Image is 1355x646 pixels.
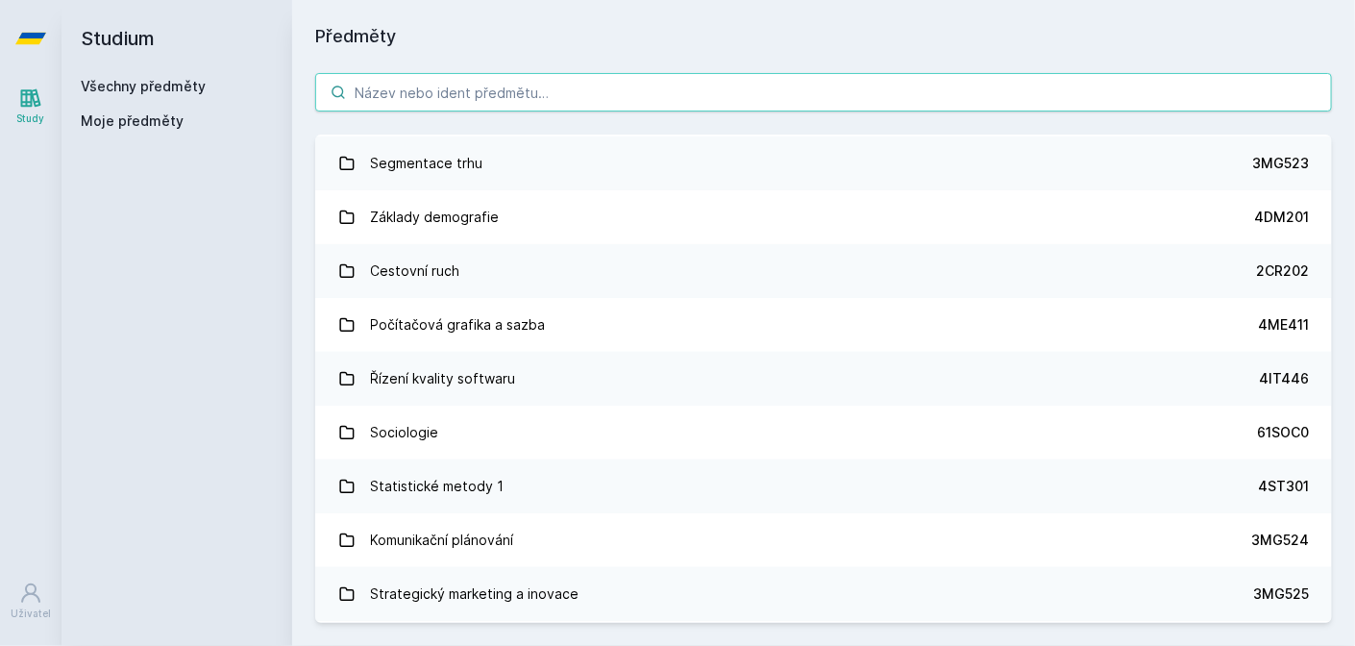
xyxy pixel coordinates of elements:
[371,306,546,344] div: Počítačová grafika a sazba
[371,360,516,398] div: Řízení kvality softwaru
[1253,584,1309,604] div: 3MG525
[1251,531,1309,550] div: 3MG524
[81,78,206,94] a: Všechny předměty
[1259,369,1309,388] div: 4IT446
[315,73,1332,112] input: Název nebo ident předmětu…
[315,406,1332,460] a: Sociologie 61SOC0
[315,137,1332,190] a: Segmentace trhu 3MG523
[371,575,579,613] div: Strategický marketing a inovace
[81,112,184,131] span: Moje předměty
[315,298,1332,352] a: Počítačová grafika a sazba 4ME411
[371,413,439,452] div: Sociologie
[1254,208,1309,227] div: 4DM201
[1257,423,1309,442] div: 61SOC0
[315,513,1332,567] a: Komunikační plánování 3MG524
[371,521,514,559] div: Komunikační plánování
[315,460,1332,513] a: Statistické metody 1 4ST301
[315,352,1332,406] a: Řízení kvality softwaru 4IT446
[315,23,1332,50] h1: Předměty
[1258,315,1309,335] div: 4ME411
[371,252,460,290] div: Cestovní ruch
[4,77,58,136] a: Study
[1252,154,1309,173] div: 3MG523
[1256,261,1309,281] div: 2CR202
[315,567,1332,621] a: Strategický marketing a inovace 3MG525
[315,190,1332,244] a: Základy demografie 4DM201
[4,572,58,631] a: Uživatel
[17,112,45,126] div: Study
[371,198,500,236] div: Základy demografie
[1258,477,1309,496] div: 4ST301
[11,607,51,621] div: Uživatel
[371,467,505,506] div: Statistické metody 1
[371,144,483,183] div: Segmentace trhu
[315,244,1332,298] a: Cestovní ruch 2CR202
